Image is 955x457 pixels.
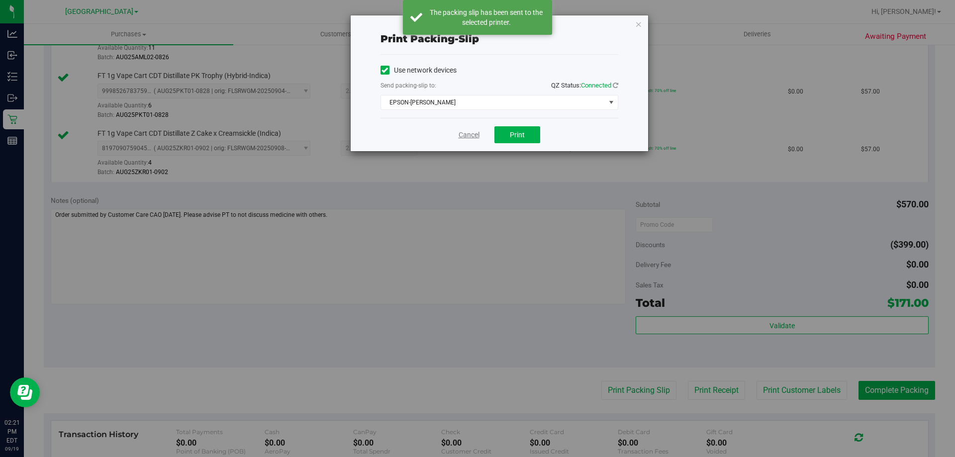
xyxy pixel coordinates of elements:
[459,130,479,140] a: Cancel
[381,65,457,76] label: Use network devices
[494,126,540,143] button: Print
[605,95,617,109] span: select
[381,33,479,45] span: Print packing-slip
[428,7,545,27] div: The packing slip has been sent to the selected printer.
[10,377,40,407] iframe: Resource center
[381,81,436,90] label: Send packing-slip to:
[551,82,618,89] span: QZ Status:
[581,82,611,89] span: Connected
[510,131,525,139] span: Print
[381,95,605,109] span: EPSON-[PERSON_NAME]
